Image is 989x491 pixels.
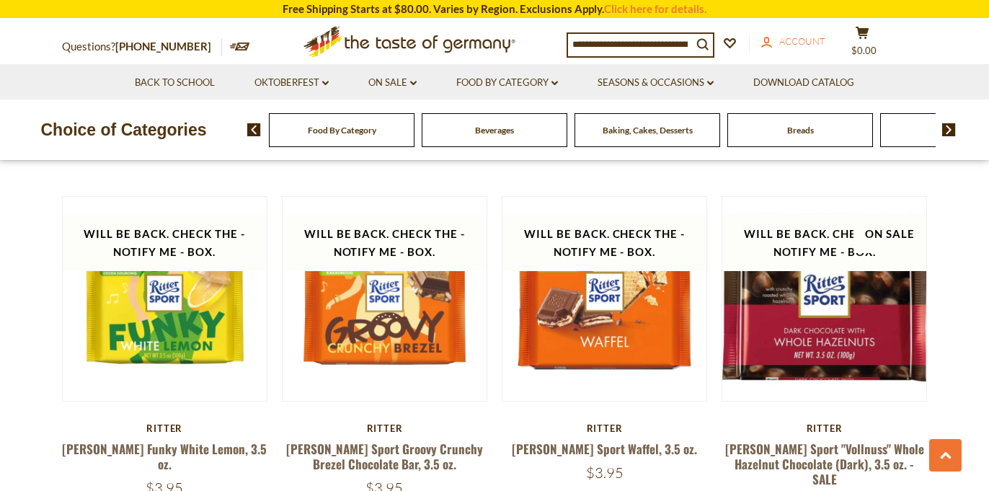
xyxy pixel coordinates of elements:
a: Seasons & Occasions [598,75,714,91]
div: Ritter [722,423,927,434]
a: Beverages [475,125,514,136]
a: Oktoberfest [254,75,329,91]
img: previous arrow [247,123,261,136]
img: Ritter [722,197,926,401]
a: Download Catalog [753,75,854,91]
a: Back to School [135,75,215,91]
p: Questions? [62,37,222,56]
a: Food By Category [456,75,558,91]
div: Ritter [282,423,487,434]
img: Ritter [63,197,267,401]
span: $0.00 [851,45,877,56]
span: $3.95 [586,464,624,482]
a: [PHONE_NUMBER] [115,40,211,53]
div: Ritter [62,423,267,434]
a: On Sale [368,75,417,91]
img: Ritter [502,197,706,401]
div: Ritter [502,423,707,434]
a: Click here for details. [604,2,706,15]
a: Food By Category [308,125,376,136]
span: Account [779,35,825,47]
a: [PERSON_NAME] Sport Waffel, 3.5 oz. [512,440,697,458]
img: Ritter [283,197,487,401]
a: [PERSON_NAME] Sport Groovy Crunchy Brezel Chocolate Bar, 3.5 oz. [286,440,483,473]
a: Account [761,34,825,50]
a: Breads [787,125,814,136]
a: [PERSON_NAME] Funky White Lemon, 3.5 oz. [62,440,267,473]
img: next arrow [942,123,956,136]
a: Baking, Cakes, Desserts [603,125,693,136]
button: $0.00 [841,26,884,62]
a: [PERSON_NAME] Sport "Vollnuss" Whole Hazelnut Chocolate (Dark), 3.5 oz. - SALE [725,440,924,489]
